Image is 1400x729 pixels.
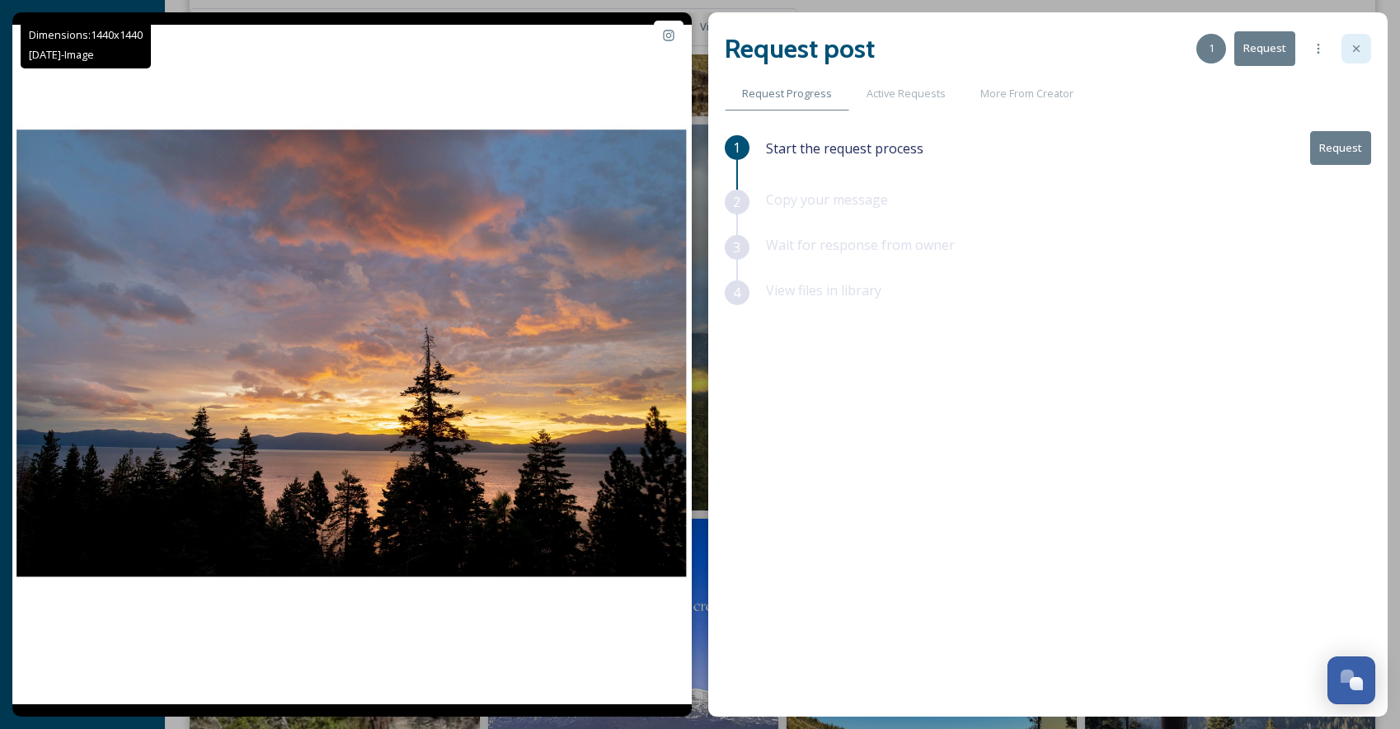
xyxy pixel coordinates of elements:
[766,281,881,299] span: View files in library
[733,138,740,158] span: 1
[1327,656,1375,704] button: Open Chat
[1234,31,1295,65] button: Request
[29,27,143,42] span: Dimensions: 1440 x 1440
[766,190,888,209] span: Copy your message
[742,86,832,101] span: Request Progress
[867,86,946,101] span: Active Requests
[980,86,1073,101] span: More From Creator
[766,236,955,254] span: Wait for response from owner
[1310,131,1371,165] button: Request
[766,139,923,158] span: Start the request process
[12,25,692,704] img: ⠀ Enjoying some stormy weather in Tahoe for the past few days. Clouds bring spectacular sunrises ...
[725,29,875,68] h2: Request post
[733,238,740,257] span: 3
[1209,40,1214,56] span: 1
[29,47,94,62] span: [DATE] - Image
[733,192,740,212] span: 2
[733,283,740,303] span: 4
